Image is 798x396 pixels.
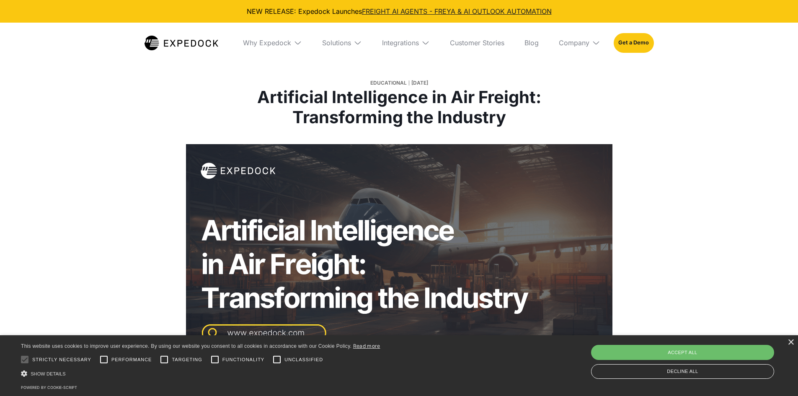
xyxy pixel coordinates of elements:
[370,79,407,87] div: Educational
[7,7,791,16] div: NEW RELEASE: Expedock Launches
[284,356,323,363] span: Unclassified
[172,356,202,363] span: Targeting
[591,345,774,360] div: Accept all
[443,23,511,63] a: Customer Stories
[559,39,589,47] div: Company
[788,339,794,346] div: Close
[322,39,351,47] div: Solutions
[591,364,774,379] div: Decline all
[315,23,369,63] div: Solutions
[244,87,555,127] h1: Artificial Intelligence in Air Freight: Transforming the Industry
[411,79,428,87] div: [DATE]
[552,23,607,63] div: Company
[32,356,91,363] span: Strictly necessary
[21,385,77,390] a: Powered by cookie-script
[111,356,152,363] span: Performance
[21,369,380,378] div: Show details
[353,343,380,349] a: Read more
[31,371,66,376] span: Show details
[243,39,291,47] div: Why Expedock
[614,33,653,52] a: Get a Demo
[375,23,436,63] div: Integrations
[518,23,545,63] a: Blog
[756,356,798,396] iframe: Chat Widget
[362,7,552,16] a: FREIGHT AI AGENTS - FREYA & AI OUTLOOK AUTOMATION
[382,39,419,47] div: Integrations
[236,23,309,63] div: Why Expedock
[21,343,351,349] span: This website uses cookies to improve user experience. By using our website you consent to all coo...
[222,356,264,363] span: Functionality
